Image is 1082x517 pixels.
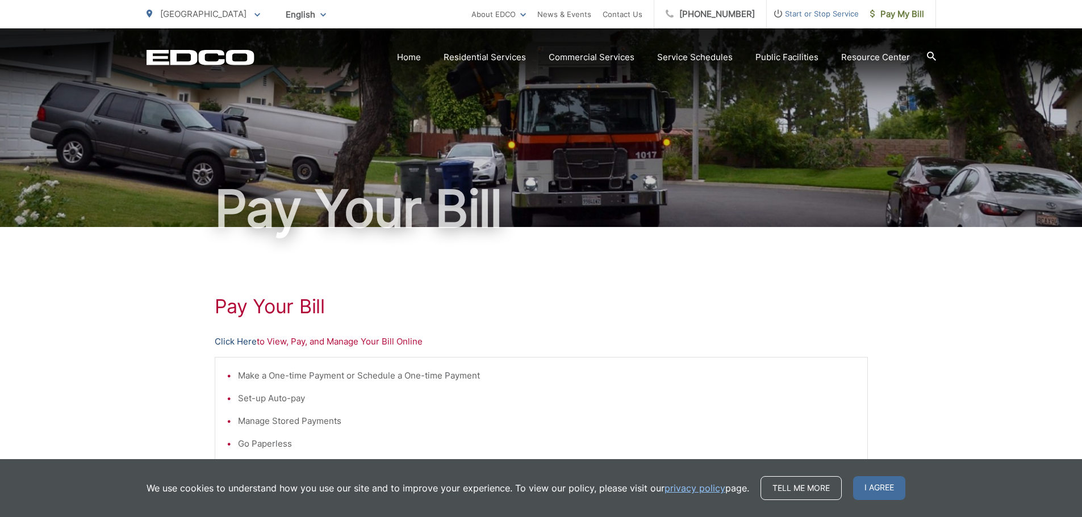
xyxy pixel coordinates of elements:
[238,369,856,383] li: Make a One-time Payment or Schedule a One-time Payment
[238,414,856,428] li: Manage Stored Payments
[537,7,591,21] a: News & Events
[657,51,733,64] a: Service Schedules
[841,51,910,64] a: Resource Center
[397,51,421,64] a: Home
[665,481,725,495] a: privacy policy
[215,335,257,348] a: Click Here
[471,7,526,21] a: About EDCO
[238,392,856,405] li: Set-up Auto-pay
[444,51,526,64] a: Residential Services
[147,481,749,495] p: We use cookies to understand how you use our site and to improve your experience. To view our pol...
[549,51,634,64] a: Commercial Services
[215,295,868,318] h1: Pay Your Bill
[603,7,642,21] a: Contact Us
[215,335,868,348] p: to View, Pay, and Manage Your Bill Online
[160,9,247,19] span: [GEOGRAPHIC_DATA]
[853,476,905,500] span: I agree
[870,7,924,21] span: Pay My Bill
[761,476,842,500] a: Tell me more
[147,180,936,237] h1: Pay Your Bill
[277,5,335,24] span: English
[238,437,856,451] li: Go Paperless
[755,51,818,64] a: Public Facilities
[147,49,254,65] a: EDCD logo. Return to the homepage.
